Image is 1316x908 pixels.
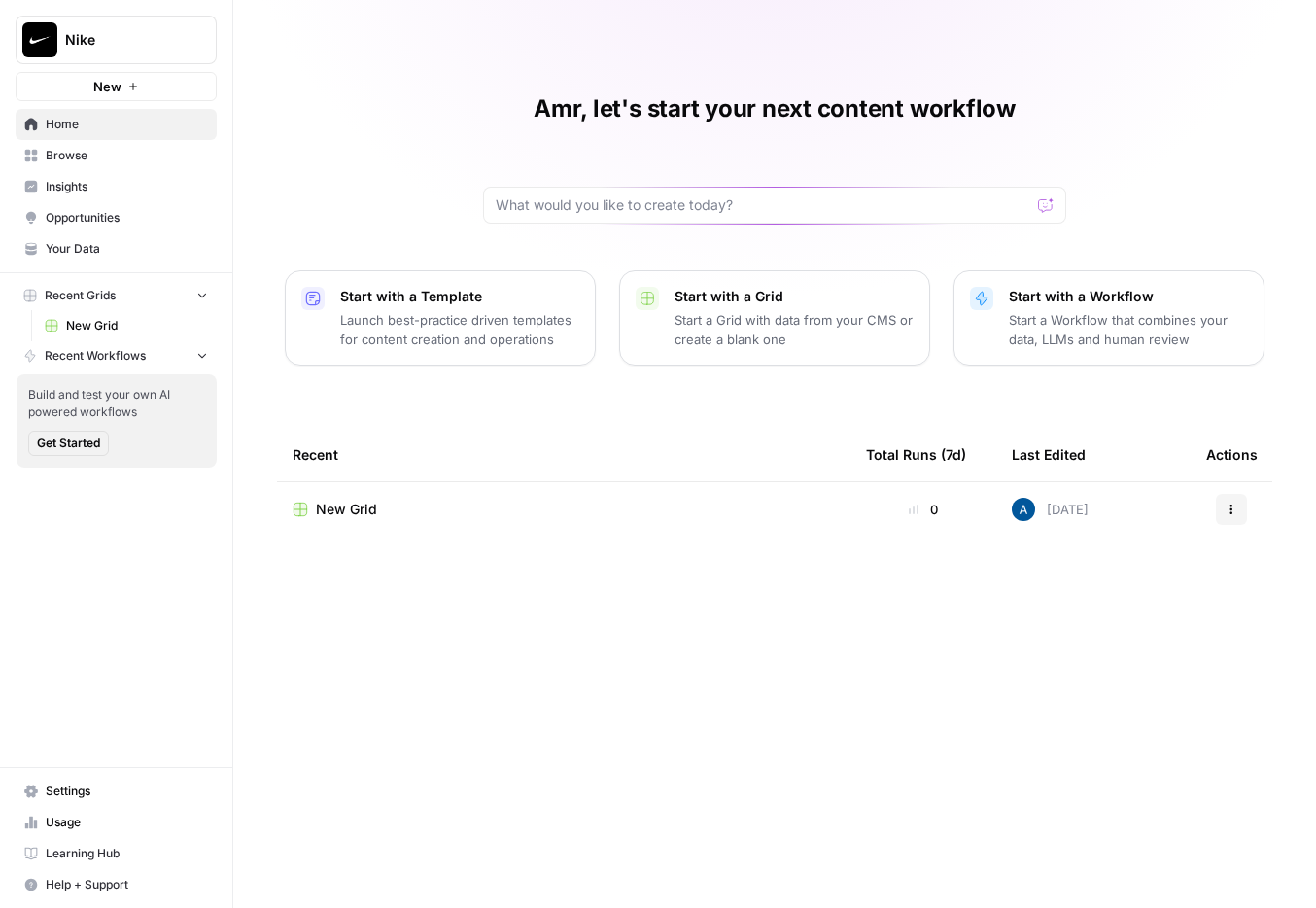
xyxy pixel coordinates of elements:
[1009,287,1248,306] p: Start with a Workflow
[46,116,208,133] span: Home
[45,347,146,365] span: Recent Workflows
[1009,310,1248,349] p: Start a Workflow that combines your data, LLMs and human review
[675,310,914,349] p: Start a Grid with data from your CMS or create a blank one
[496,195,1030,215] input: What would you like to create today?
[16,202,217,233] a: Opportunities
[45,287,116,304] span: Recent Grids
[46,240,208,258] span: Your Data
[16,838,217,869] a: Learning Hub
[16,109,217,140] a: Home
[46,814,208,831] span: Usage
[16,140,217,171] a: Browse
[46,147,208,164] span: Browse
[1012,428,1086,481] div: Last Edited
[28,431,109,456] button: Get Started
[66,317,208,334] span: New Grid
[46,209,208,227] span: Opportunities
[16,16,217,64] button: Workspace: Nike
[285,270,596,366] button: Start with a TemplateLaunch best-practice driven templates for content creation and operations
[866,428,966,481] div: Total Runs (7d)
[1012,498,1089,521] div: [DATE]
[866,500,981,519] div: 0
[1012,498,1035,521] img: he81ibor8lsei4p3qvg4ugbvimgp
[16,341,217,370] button: Recent Workflows
[16,281,217,310] button: Recent Grids
[36,310,217,341] a: New Grid
[953,270,1264,366] button: Start with a WorkflowStart a Workflow that combines your data, LLMs and human review
[28,386,205,421] span: Build and test your own AI powered workflows
[16,776,217,807] a: Settings
[1206,428,1258,481] div: Actions
[37,435,100,452] span: Get Started
[46,178,208,195] span: Insights
[340,310,579,349] p: Launch best-practice driven templates for content creation and operations
[675,287,914,306] p: Start with a Grid
[93,77,121,96] span: New
[46,783,208,800] span: Settings
[16,171,217,202] a: Insights
[46,876,208,893] span: Help + Support
[16,233,217,264] a: Your Data
[16,869,217,900] button: Help + Support
[22,22,57,57] img: Nike Logo
[316,500,377,519] span: New Grid
[293,428,835,481] div: Recent
[340,287,579,306] p: Start with a Template
[16,72,217,101] button: New
[619,270,930,366] button: Start with a GridStart a Grid with data from your CMS or create a blank one
[65,30,183,50] span: Nike
[293,500,835,519] a: New Grid
[16,807,217,838] a: Usage
[46,845,208,862] span: Learning Hub
[534,93,1016,124] h1: Amr, let's start your next content workflow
